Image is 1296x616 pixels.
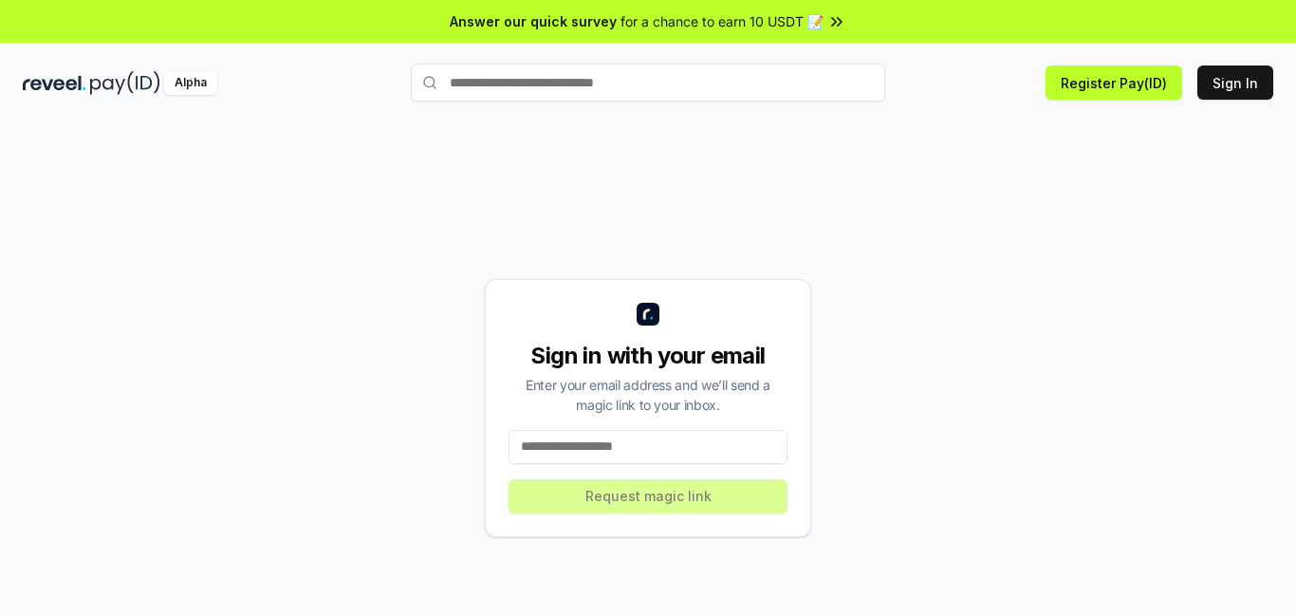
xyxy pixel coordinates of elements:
div: Sign in with your email [509,341,787,371]
img: pay_id [90,71,160,95]
div: Enter your email address and we’ll send a magic link to your inbox. [509,375,787,415]
button: Sign In [1197,65,1273,100]
img: logo_small [637,303,659,326]
img: reveel_dark [23,71,86,95]
div: Alpha [164,71,217,95]
span: Answer our quick survey [450,11,617,31]
button: Register Pay(ID) [1046,65,1182,100]
span: for a chance to earn 10 USDT 📝 [620,11,824,31]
